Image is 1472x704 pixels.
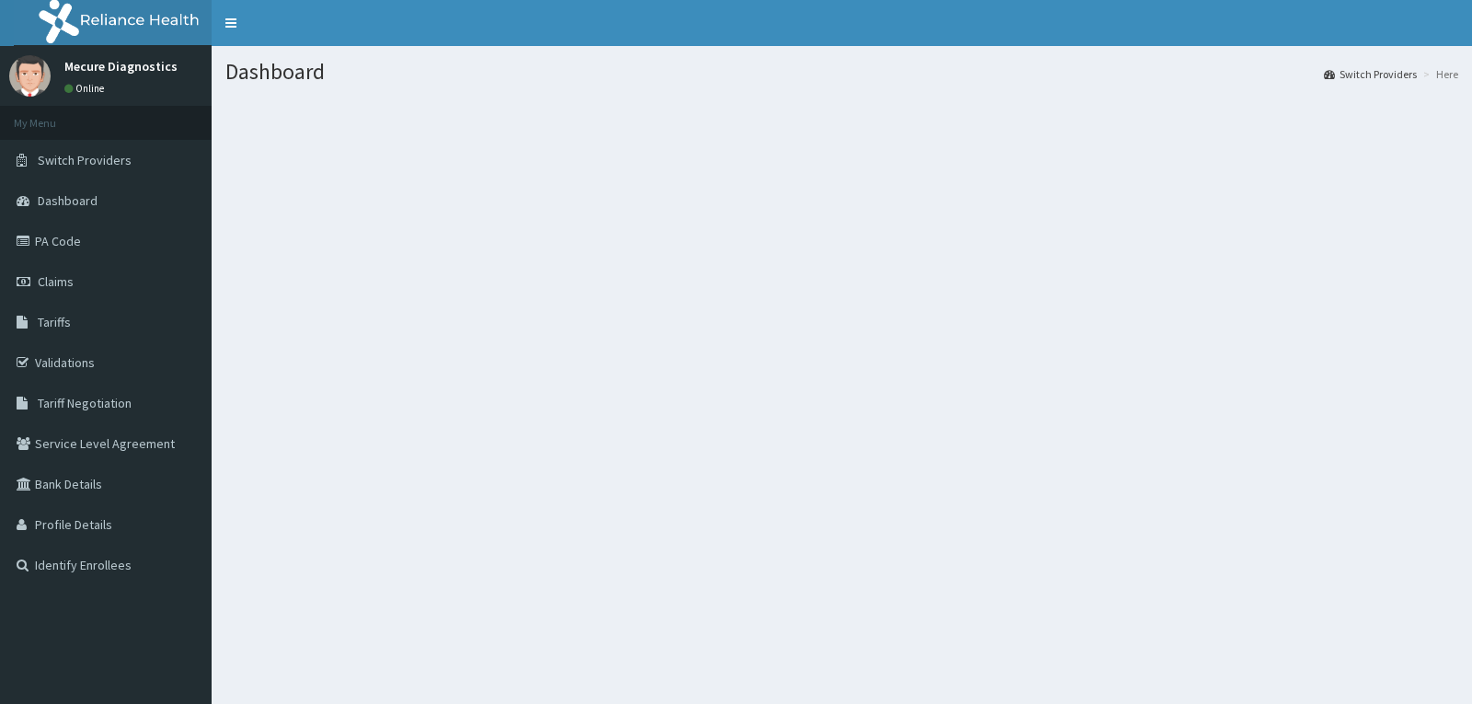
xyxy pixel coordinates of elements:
[38,273,74,290] span: Claims
[38,395,132,411] span: Tariff Negotiation
[1324,66,1417,82] a: Switch Providers
[38,314,71,330] span: Tariffs
[9,55,51,97] img: User Image
[38,152,132,168] span: Switch Providers
[1419,66,1458,82] li: Here
[64,60,178,73] p: Mecure Diagnostics
[38,192,98,209] span: Dashboard
[225,60,1458,84] h1: Dashboard
[64,82,109,95] a: Online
